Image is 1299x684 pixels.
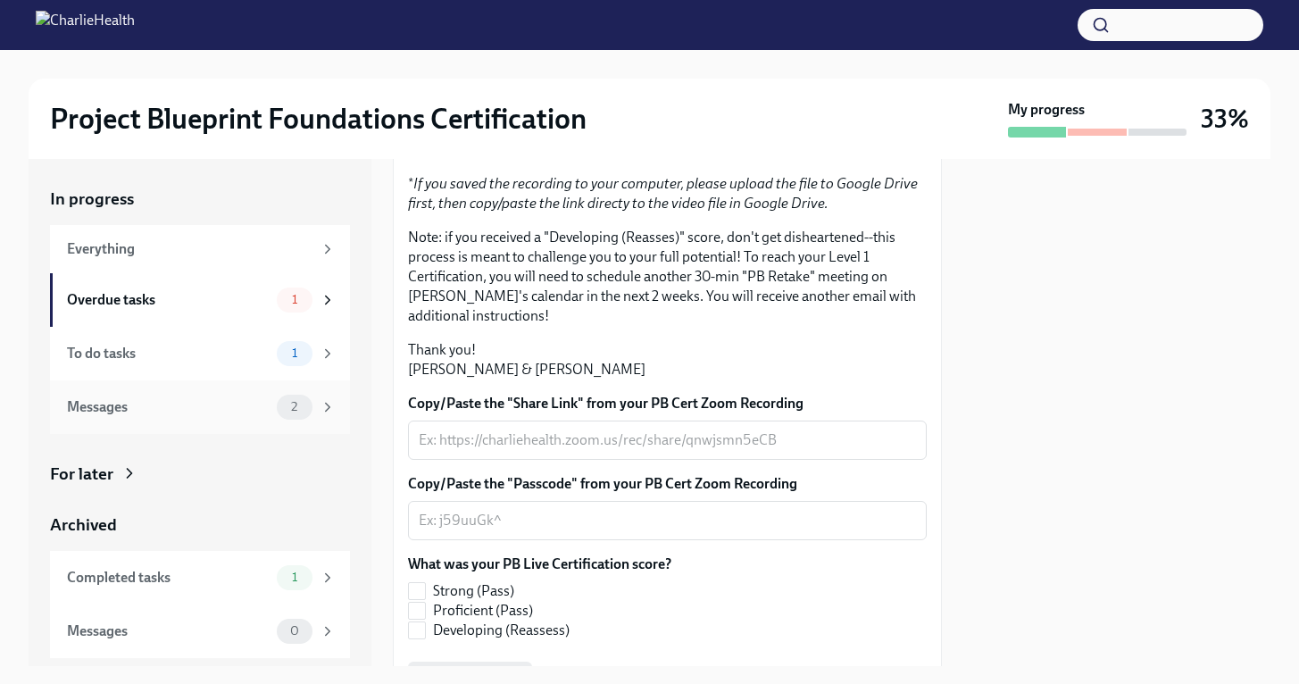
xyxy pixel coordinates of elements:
[408,228,927,326] p: Note: if you received a "Developing (Reasses)" score, don't get disheartened--this process is mea...
[67,290,270,310] div: Overdue tasks
[50,551,350,605] a: Completed tasks1
[67,568,270,588] div: Completed tasks
[50,273,350,327] a: Overdue tasks1
[281,346,308,360] span: 1
[433,621,570,640] span: Developing (Reassess)
[281,293,308,306] span: 1
[279,624,310,638] span: 0
[408,340,927,380] p: Thank you! [PERSON_NAME] & [PERSON_NAME]
[408,474,927,494] label: Copy/Paste the "Passcode" from your PB Cert Zoom Recording
[36,11,135,39] img: CharlieHealth
[50,463,350,486] a: For later
[67,344,270,363] div: To do tasks
[50,605,350,658] a: Messages0
[408,555,671,574] label: What was your PB Live Certification score?
[280,400,308,413] span: 2
[50,380,350,434] a: Messages2
[50,463,113,486] div: For later
[1201,103,1249,135] h3: 33%
[50,188,350,211] a: In progress
[50,101,587,137] h2: Project Blueprint Foundations Certification
[67,621,270,641] div: Messages
[408,394,927,413] label: Copy/Paste the "Share Link" from your PB Cert Zoom Recording
[67,239,312,259] div: Everything
[50,327,350,380] a: To do tasks1
[1008,100,1085,120] strong: My progress
[67,397,270,417] div: Messages
[433,581,514,601] span: Strong (Pass)
[50,513,350,537] a: Archived
[408,175,918,212] em: If you saved the recording to your computer, please upload the file to Google Drive first, then c...
[433,601,533,621] span: Proficient (Pass)
[50,225,350,273] a: Everything
[281,571,308,584] span: 1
